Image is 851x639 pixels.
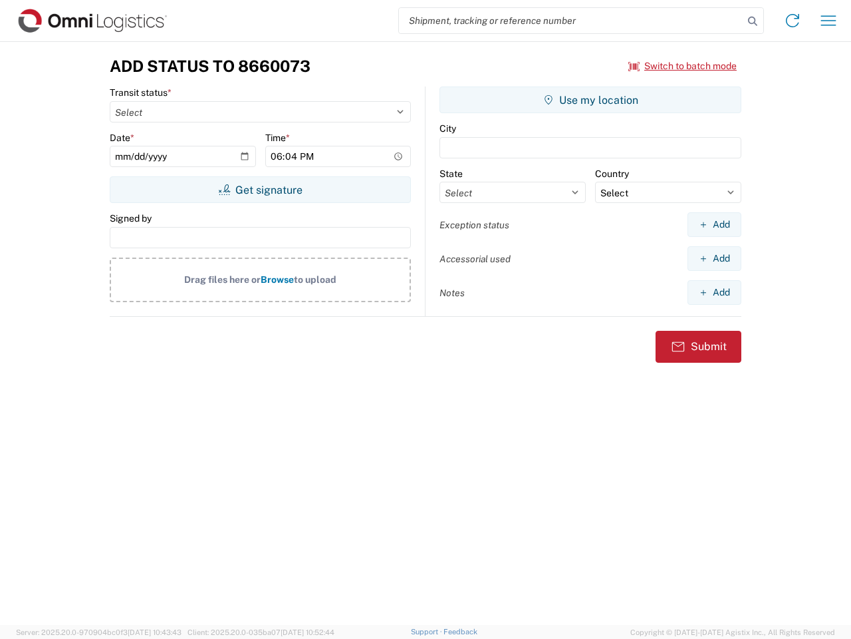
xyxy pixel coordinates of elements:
[687,280,741,305] button: Add
[628,55,737,77] button: Switch to batch mode
[261,274,294,285] span: Browse
[399,8,743,33] input: Shipment, tracking or reference number
[110,132,134,144] label: Date
[184,274,261,285] span: Drag files here or
[439,87,741,113] button: Use my location
[411,628,444,636] a: Support
[656,331,741,363] button: Submit
[687,246,741,271] button: Add
[439,168,463,180] label: State
[439,122,456,134] label: City
[281,628,334,636] span: [DATE] 10:52:44
[265,132,290,144] label: Time
[16,628,182,636] span: Server: 2025.20.0-970904bc0f3
[110,87,172,99] label: Transit status
[110,176,411,203] button: Get signature
[128,628,182,636] span: [DATE] 10:43:43
[439,219,509,231] label: Exception status
[595,168,629,180] label: Country
[110,212,152,224] label: Signed by
[439,287,465,299] label: Notes
[110,57,310,76] h3: Add Status to 8660073
[439,253,511,265] label: Accessorial used
[687,212,741,237] button: Add
[187,628,334,636] span: Client: 2025.20.0-035ba07
[443,628,477,636] a: Feedback
[294,274,336,285] span: to upload
[630,626,835,638] span: Copyright © [DATE]-[DATE] Agistix Inc., All Rights Reserved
